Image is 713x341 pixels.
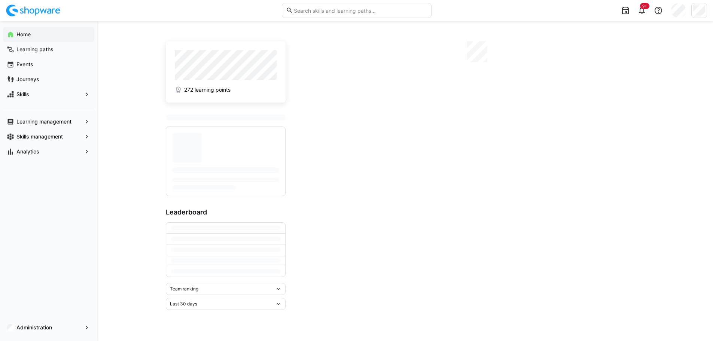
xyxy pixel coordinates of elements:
input: Search skills and learning paths… [293,7,427,14]
span: Last 30 days [170,301,197,307]
span: 272 learning points [184,86,231,94]
span: Team ranking [170,286,198,292]
h3: Leaderboard [166,208,286,216]
span: 9+ [642,4,647,8]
